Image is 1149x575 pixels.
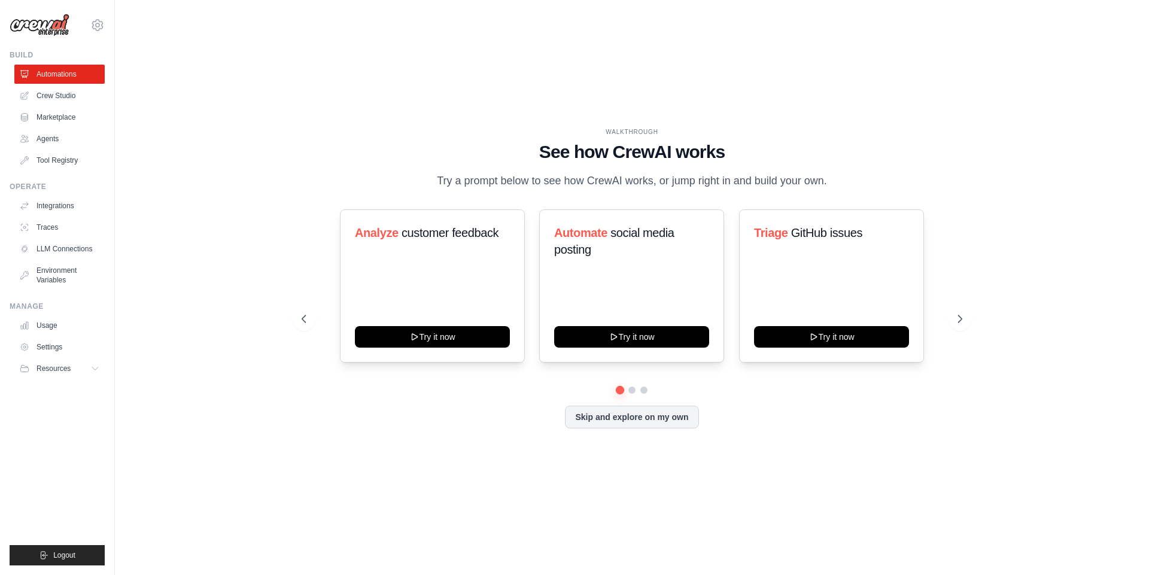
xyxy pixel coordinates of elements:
[402,226,498,239] span: customer feedback
[14,218,105,237] a: Traces
[10,182,105,191] div: Operate
[1089,518,1149,575] iframe: Chat Widget
[431,172,833,190] p: Try a prompt below to see how CrewAI works, or jump right in and build your own.
[14,196,105,215] a: Integrations
[302,127,962,136] div: WALKTHROUGH
[554,226,674,256] span: social media posting
[53,550,75,560] span: Logout
[14,239,105,258] a: LLM Connections
[10,14,69,36] img: Logo
[14,108,105,127] a: Marketplace
[14,129,105,148] a: Agents
[10,302,105,311] div: Manage
[14,316,105,335] a: Usage
[1089,518,1149,575] div: Widget de chat
[355,226,399,239] span: Analyze
[14,151,105,170] a: Tool Registry
[355,326,510,348] button: Try it now
[14,337,105,357] a: Settings
[14,65,105,84] a: Automations
[14,359,105,378] button: Resources
[791,226,862,239] span: GitHub issues
[10,545,105,565] button: Logout
[754,326,909,348] button: Try it now
[10,50,105,60] div: Build
[14,261,105,290] a: Environment Variables
[14,86,105,105] a: Crew Studio
[754,226,788,239] span: Triage
[554,226,607,239] span: Automate
[554,326,709,348] button: Try it now
[37,364,71,373] span: Resources
[565,406,698,428] button: Skip and explore on my own
[302,141,962,163] h1: See how CrewAI works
